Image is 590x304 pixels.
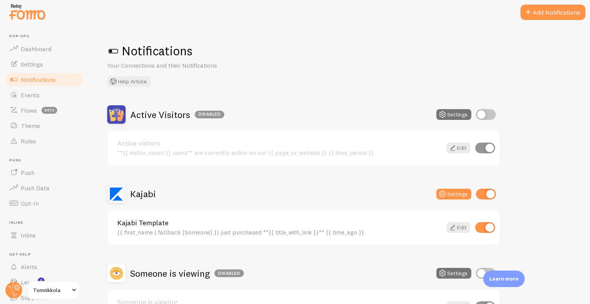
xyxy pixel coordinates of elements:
[107,105,126,124] img: Active Visitors
[9,252,84,257] span: Get Help
[107,61,292,70] p: Your Connections and their Notifications
[5,196,84,211] a: Opt-In
[21,137,36,145] span: Rules
[21,106,37,114] span: Flows
[130,188,156,200] h2: Kajabi
[21,122,40,130] span: Theme
[5,165,84,180] a: Push
[5,259,84,274] a: Alerts
[446,143,471,153] a: Edit
[436,109,471,120] button: Settings
[5,118,84,133] a: Theme
[489,275,519,282] p: Learn more
[21,76,56,83] span: Notifications
[9,220,84,225] span: Inline
[21,199,39,207] span: Opt-In
[9,158,84,163] span: Push
[21,45,51,53] span: Dashboard
[117,219,442,226] a: Kajabi Template
[5,72,84,87] a: Notifications
[5,133,84,149] a: Rules
[5,41,84,56] a: Dashboard
[214,269,244,277] div: Disabled
[130,267,244,279] h2: Someone is viewing
[5,180,84,196] a: Push Data
[195,111,224,118] div: Disabled
[436,268,471,279] button: Settings
[21,60,43,68] span: Settings
[38,277,45,284] svg: <p>Watch New Feature Tutorials!</p>
[21,278,36,286] span: Learn
[436,189,471,199] button: Settings
[107,76,151,87] button: Help Article
[107,43,572,59] h1: Notifications
[21,263,37,271] span: Alerts
[130,109,224,121] h2: Active Visitors
[9,34,84,39] span: Pop-ups
[41,107,57,114] span: beta
[21,231,36,239] span: Inline
[117,229,442,236] div: {{ first_name | fallback [Someone] }} just purchased **{{ title_with_link }}** {{ time_ago }}
[5,103,84,118] a: Flows beta
[28,281,80,299] a: Tomnikkola
[107,264,126,282] img: Someone is viewing
[8,2,46,22] img: fomo-relay-logo-orange.svg
[5,274,84,290] a: Learn
[107,185,126,203] img: Kajabi
[21,91,40,99] span: Events
[5,87,84,103] a: Events
[33,286,70,295] span: Tomnikkola
[5,56,84,72] a: Settings
[483,271,525,287] div: Learn more
[21,184,50,192] span: Push Data
[117,149,442,156] div: **{{ visitor_count }} users** are currently active on our {{ page_or_website }} {{ time_period }}
[21,169,35,176] span: Push
[117,140,442,147] a: Active visitors
[5,228,84,243] a: Inline
[446,222,471,233] a: Edit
